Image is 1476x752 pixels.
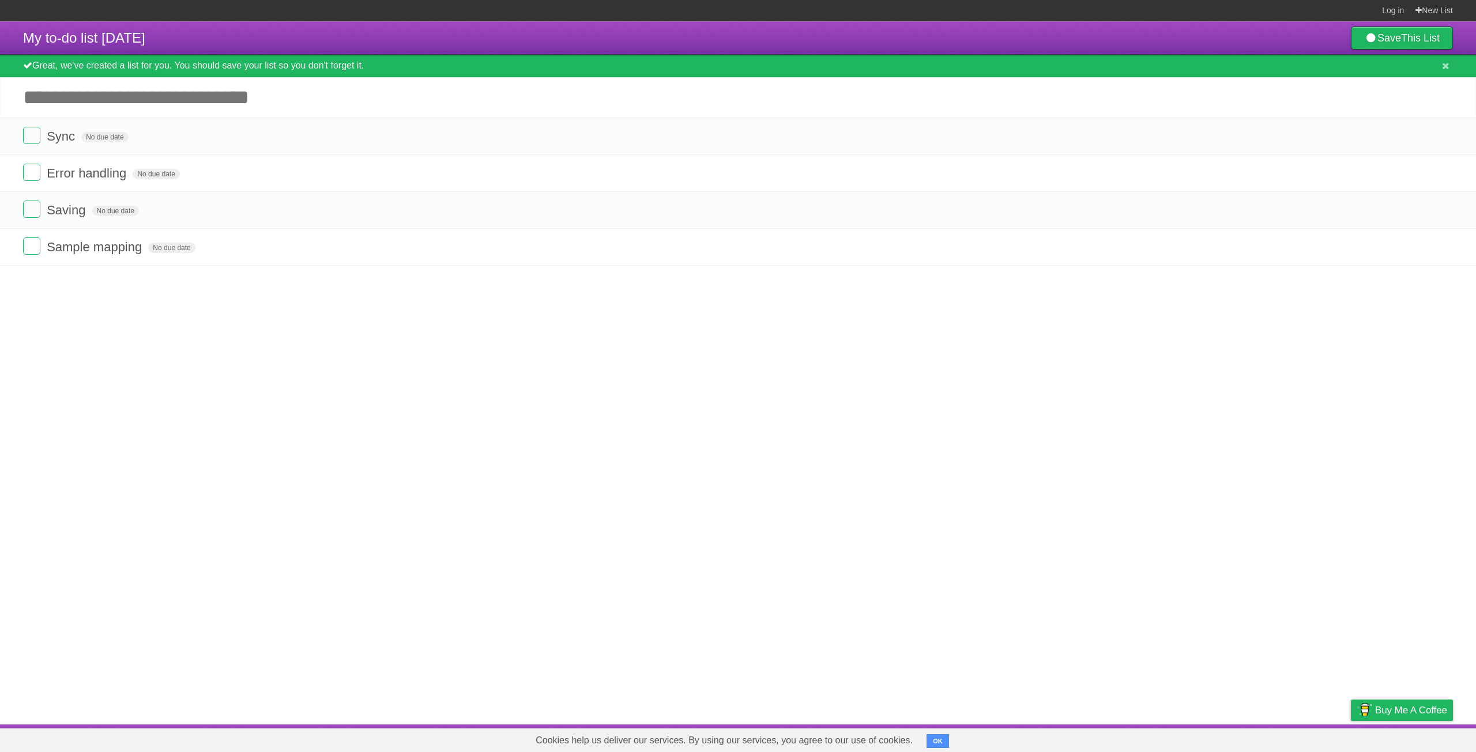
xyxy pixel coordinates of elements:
label: Done [23,237,40,255]
span: No due date [133,169,179,179]
a: About [1198,727,1222,749]
a: SaveThis List [1351,27,1453,50]
a: Terms [1297,727,1322,749]
span: Buy me a coffee [1375,700,1447,720]
label: Done [23,201,40,218]
a: Suggest a feature [1380,727,1453,749]
img: Buy me a coffee [1357,700,1372,720]
a: Buy me a coffee [1351,700,1453,721]
span: Sample mapping [47,240,145,254]
span: No due date [148,243,195,253]
span: Error handling [47,166,129,180]
span: No due date [81,132,128,142]
span: My to-do list [DATE] [23,30,145,46]
span: Cookies help us deliver our services. By using our services, you agree to our use of cookies. [524,729,924,752]
b: This List [1401,32,1440,44]
button: OK [927,734,949,748]
span: Sync [47,129,78,143]
label: Done [23,164,40,181]
a: Developers [1236,727,1282,749]
span: Saving [47,203,88,217]
label: Done [23,127,40,144]
a: Privacy [1336,727,1366,749]
span: No due date [92,206,139,216]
